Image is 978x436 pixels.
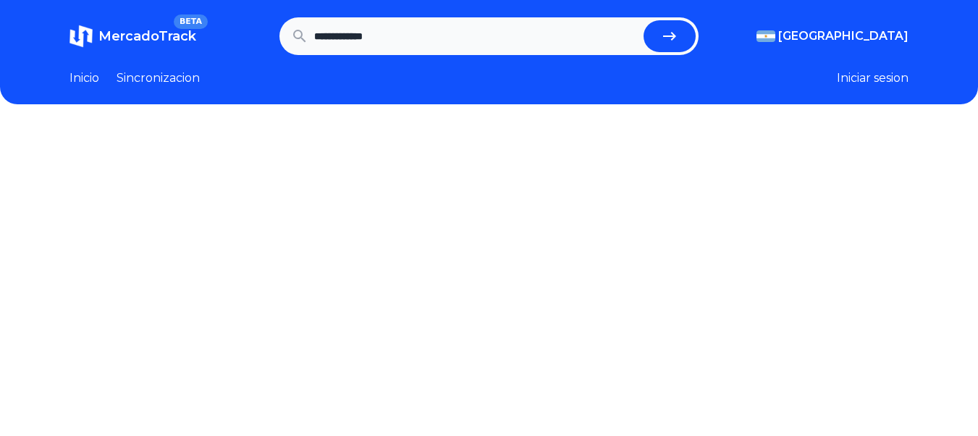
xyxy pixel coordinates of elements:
button: [GEOGRAPHIC_DATA] [756,28,909,45]
span: [GEOGRAPHIC_DATA] [778,28,909,45]
span: MercadoTrack [98,28,196,44]
img: Argentina [756,30,775,42]
a: Sincronizacion [117,70,200,87]
button: Iniciar sesion [837,70,909,87]
a: Inicio [69,70,99,87]
a: MercadoTrackBETA [69,25,196,48]
img: MercadoTrack [69,25,93,48]
span: BETA [174,14,208,29]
